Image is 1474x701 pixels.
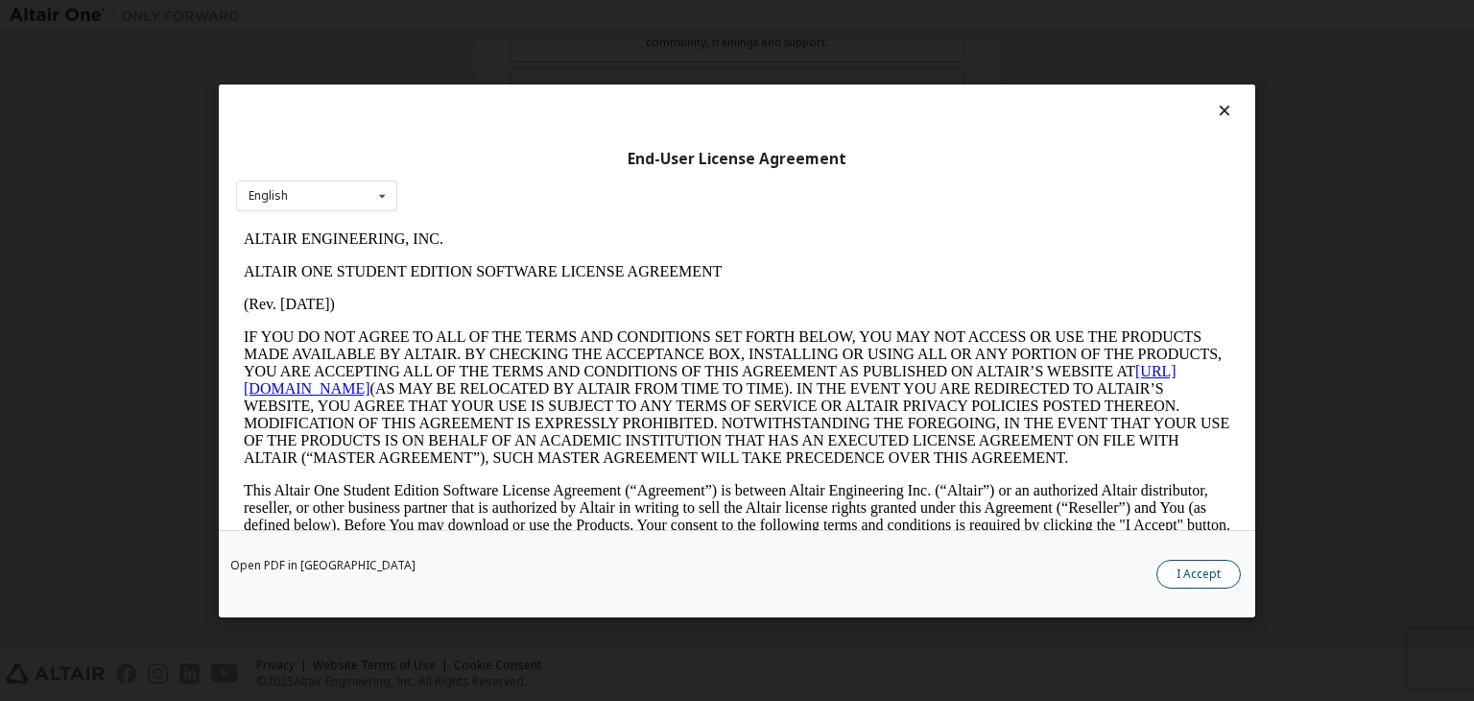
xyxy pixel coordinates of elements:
p: This Altair One Student Edition Software License Agreement (“Agreement”) is between Altair Engine... [8,259,994,328]
div: End-User License Agreement [236,149,1238,168]
p: ALTAIR ENGINEERING, INC. [8,8,994,25]
button: I Accept [1156,560,1241,589]
div: English [249,190,288,202]
p: IF YOU DO NOT AGREE TO ALL OF THE TERMS AND CONDITIONS SET FORTH BELOW, YOU MAY NOT ACCESS OR USE... [8,106,994,244]
a: Open PDF in [GEOGRAPHIC_DATA] [230,560,416,571]
p: (Rev. [DATE]) [8,73,994,90]
p: ALTAIR ONE STUDENT EDITION SOFTWARE LICENSE AGREEMENT [8,40,994,58]
a: [URL][DOMAIN_NAME] [8,140,940,174]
